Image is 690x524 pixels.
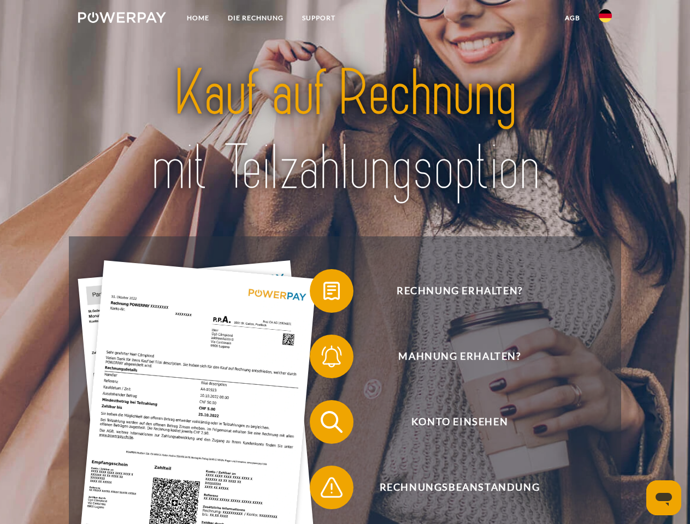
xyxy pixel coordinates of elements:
iframe: Schaltfläche zum Öffnen des Messaging-Fensters [646,480,681,515]
img: qb_search.svg [318,408,345,436]
img: de [599,9,612,22]
span: Rechnungsbeanstandung [326,466,593,509]
a: agb [556,8,589,28]
img: qb_bill.svg [318,277,345,305]
button: Rechnungsbeanstandung [310,466,594,509]
a: Home [178,8,219,28]
img: title-powerpay_de.svg [104,52,586,209]
a: DIE RECHNUNG [219,8,293,28]
span: Konto einsehen [326,400,593,444]
img: qb_bell.svg [318,343,345,370]
img: logo-powerpay-white.svg [78,12,166,23]
a: SUPPORT [293,8,345,28]
img: qb_warning.svg [318,474,345,501]
button: Konto einsehen [310,400,594,444]
span: Mahnung erhalten? [326,335,593,378]
button: Rechnung erhalten? [310,269,594,313]
button: Mahnung erhalten? [310,335,594,378]
span: Rechnung erhalten? [326,269,593,313]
